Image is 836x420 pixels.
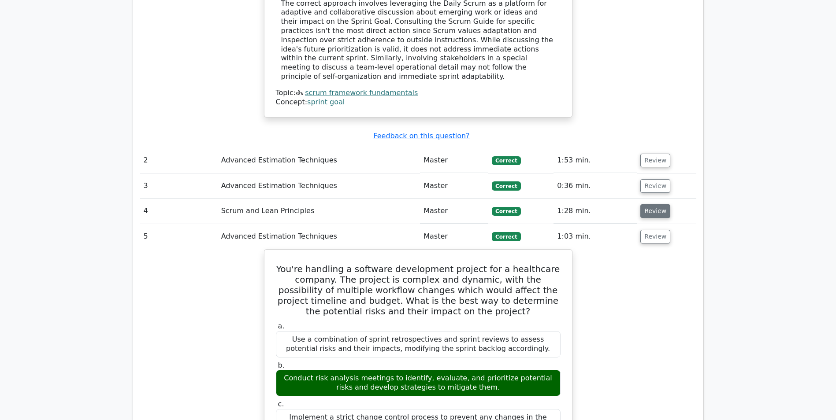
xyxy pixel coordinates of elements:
div: Concept: [276,98,561,107]
div: Conduct risk analysis meetings to identify, evaluate, and prioritize potential risks and develop ... [276,370,561,396]
td: Advanced Estimation Techniques [218,224,420,249]
a: scrum framework fundamentals [305,88,418,97]
td: Scrum and Lean Principles [218,199,420,224]
td: 4 [140,199,218,224]
td: 1:03 min. [554,224,637,249]
td: 5 [140,224,218,249]
span: b. [278,361,285,369]
a: Feedback on this question? [373,132,469,140]
td: Master [420,199,488,224]
span: c. [278,400,284,408]
span: Correct [492,232,520,241]
td: 1:53 min. [554,148,637,173]
button: Review [640,204,670,218]
span: Correct [492,207,520,216]
td: 3 [140,173,218,199]
span: Correct [492,156,520,165]
a: sprint goal [307,98,345,106]
div: Use a combination of sprint retrospectives and sprint reviews to assess potential risks and their... [276,331,561,357]
td: Master [420,173,488,199]
span: a. [278,322,285,330]
button: Review [640,179,670,193]
td: 1:28 min. [554,199,637,224]
td: Master [420,148,488,173]
td: 2 [140,148,218,173]
span: Correct [492,181,520,190]
td: Advanced Estimation Techniques [218,148,420,173]
button: Review [640,230,670,243]
td: Master [420,224,488,249]
div: Topic: [276,88,561,98]
td: 0:36 min. [554,173,637,199]
td: Advanced Estimation Techniques [218,173,420,199]
h5: You're handling a software development project for a healthcare company. The project is complex a... [275,264,561,317]
button: Review [640,154,670,167]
